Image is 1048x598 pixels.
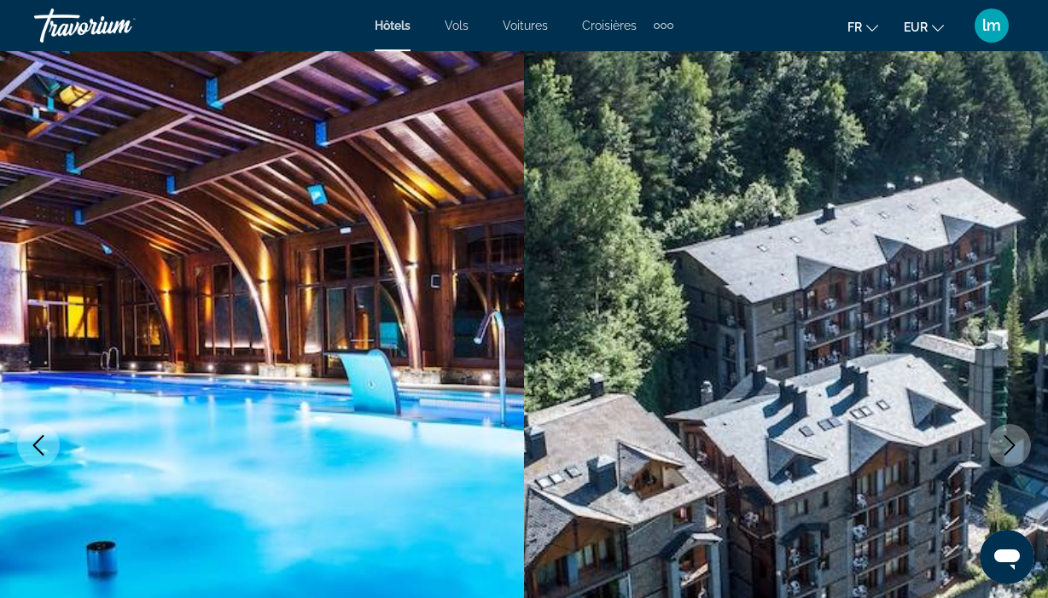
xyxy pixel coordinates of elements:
[980,530,1034,584] iframe: Bouton de lancement de la fenêtre de messagerie
[969,8,1014,44] button: User Menu
[982,17,1001,34] span: lm
[904,15,944,39] button: Change currency
[34,3,205,48] a: Travorium
[445,19,469,32] a: Vols
[904,20,928,34] span: EUR
[654,12,673,39] button: Extra navigation items
[988,424,1031,467] button: Next image
[582,19,637,32] a: Croisières
[847,20,862,34] span: fr
[17,424,60,467] button: Previous image
[503,19,548,32] a: Voitures
[847,15,878,39] button: Change language
[375,19,410,32] a: Hôtels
